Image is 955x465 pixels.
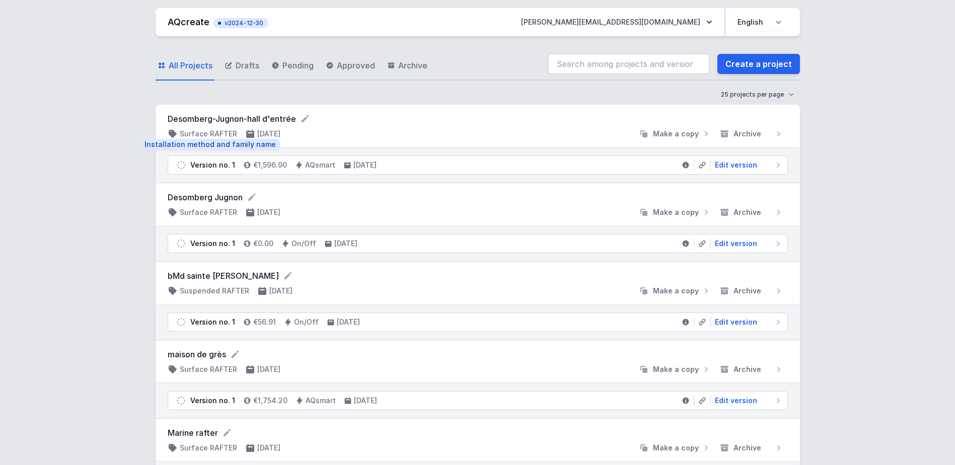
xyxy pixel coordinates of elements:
span: Pending [282,59,314,71]
div: Version no. 1 [190,160,235,170]
div: Version no. 1 [190,317,235,327]
form: Desomberg-Jugnon-hall d'entrée [168,113,788,125]
h4: €56.91 [253,317,276,327]
button: [PERSON_NAME][EMAIL_ADDRESS][DOMAIN_NAME] [513,13,720,31]
form: Marine rafter [168,427,788,439]
span: Make a copy [653,286,699,296]
div: Version no. 1 [190,396,235,406]
h4: [DATE] [269,286,292,296]
a: Edit version [711,317,783,327]
h4: [DATE] [257,129,280,139]
form: Desomberg Jugnon [168,191,788,203]
span: Edit version [715,396,757,406]
h4: [DATE] [257,443,280,453]
h4: On/Off [294,317,319,327]
input: Search among projects and versions... [548,54,709,74]
span: Make a copy [653,129,699,139]
a: Edit version [711,396,783,406]
a: Pending [269,51,316,81]
h4: €1,596.90 [253,160,287,170]
h4: Surface RAFTER [180,364,237,374]
h4: Suspended RAFTER [180,286,249,296]
button: Rename project [283,271,293,281]
button: Make a copy [635,286,715,296]
a: All Projects [156,51,214,81]
h4: [DATE] [334,239,357,249]
span: Archive [733,207,761,217]
img: draft.svg [176,317,186,327]
button: Rename project [300,114,310,124]
span: All Projects [169,59,212,71]
button: Rename project [230,349,240,359]
button: Archive [715,364,788,374]
h4: €1,754.20 [253,396,287,406]
span: Make a copy [653,443,699,453]
div: Installation method and family name [140,139,280,150]
button: Archive [715,129,788,139]
img: draft.svg [176,396,186,406]
h4: Surface RAFTER [180,129,237,139]
a: Create a project [717,54,800,74]
img: draft.svg [176,160,186,170]
a: Approved [324,51,377,81]
button: Make a copy [635,443,715,453]
span: Archive [733,286,761,296]
button: Rename project [247,192,257,202]
button: Archive [715,207,788,217]
span: Archive [733,364,761,374]
button: Make a copy [635,364,715,374]
span: Drafts [236,59,259,71]
h4: AQsmart [305,160,335,170]
span: v2024-12-30 [218,19,263,27]
span: Approved [337,59,375,71]
button: Archive [715,443,788,453]
a: Drafts [223,51,261,81]
h4: [DATE] [353,160,377,170]
h4: [DATE] [337,317,360,327]
span: Make a copy [653,364,699,374]
h4: Surface RAFTER [180,207,237,217]
span: Make a copy [653,207,699,217]
h4: [DATE] [257,207,280,217]
button: Make a copy [635,129,715,139]
h4: €0.00 [253,239,273,249]
h4: On/Off [291,239,316,249]
button: v2024-12-30 [213,16,268,28]
a: AQcreate [168,17,209,27]
a: Archive [385,51,429,81]
span: Edit version [715,239,757,249]
img: draft.svg [176,239,186,249]
h4: [DATE] [354,396,377,406]
span: Archive [398,59,427,71]
a: Edit version [711,160,783,170]
span: Edit version [715,160,757,170]
h4: Surface RAFTER [180,443,237,453]
span: Edit version [715,317,757,327]
h4: AQsmart [306,396,336,406]
span: Archive [733,129,761,139]
button: Archive [715,286,788,296]
span: Archive [733,443,761,453]
form: bMd sainte [PERSON_NAME] [168,270,788,282]
button: Make a copy [635,207,715,217]
button: Rename project [222,428,232,438]
h4: [DATE] [257,364,280,374]
select: Choose language [731,13,788,31]
div: Version no. 1 [190,239,235,249]
form: maison de grès [168,348,788,360]
a: Edit version [711,239,783,249]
